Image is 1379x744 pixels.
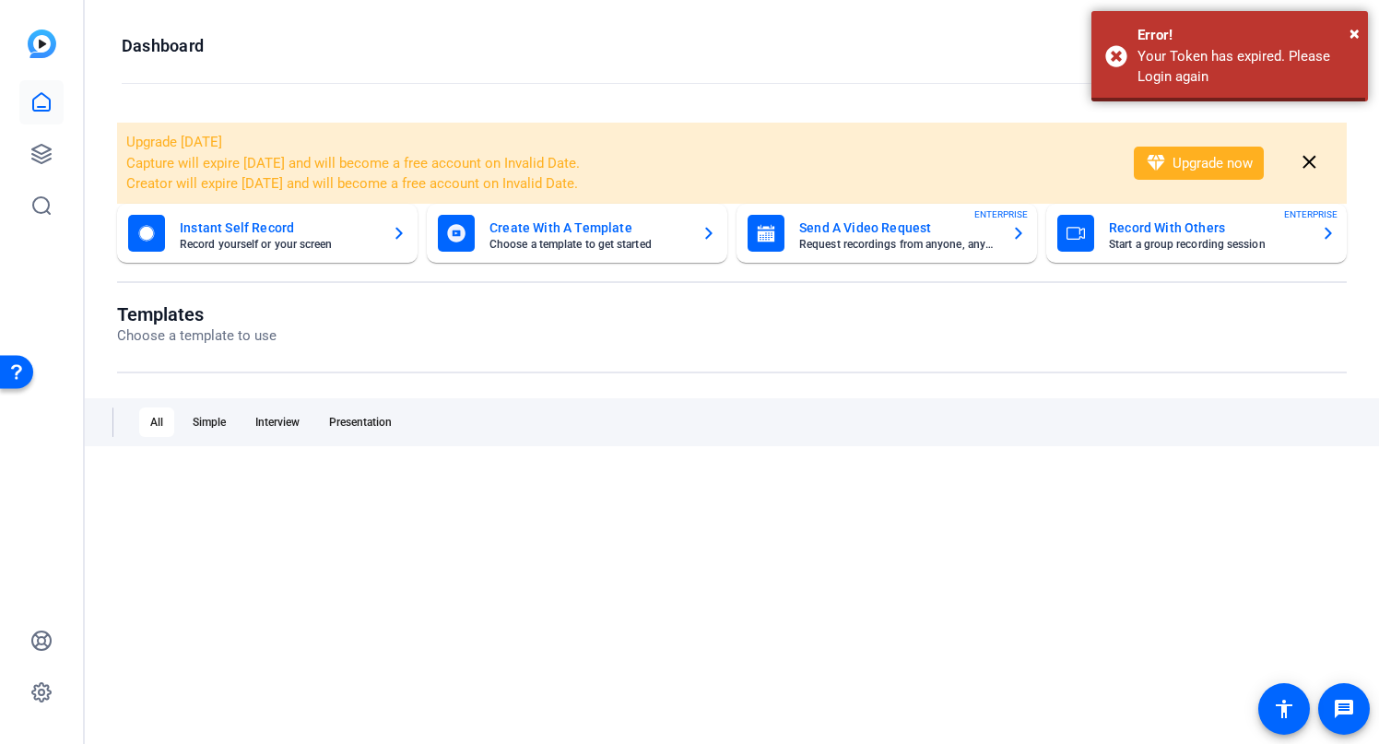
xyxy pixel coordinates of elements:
mat-card-title: Record With Others [1109,217,1306,239]
div: Your Token has expired. Please Login again [1137,46,1354,88]
span: ENTERPRISE [1284,207,1338,221]
mat-icon: close [1298,151,1321,174]
button: Send A Video RequestRequest recordings from anyone, anywhereENTERPRISE [737,204,1037,263]
div: Simple [182,407,237,437]
div: Presentation [318,407,403,437]
mat-icon: accessibility [1273,698,1295,720]
div: Interview [244,407,311,437]
span: ENTERPRISE [974,207,1028,221]
h1: Dashboard [122,35,204,57]
h1: Templates [117,303,277,325]
mat-card-title: Instant Self Record [180,217,377,239]
button: Upgrade now [1134,147,1264,180]
mat-icon: diamond [1145,152,1167,174]
div: Error! [1137,25,1354,46]
button: Record With OthersStart a group recording sessionENTERPRISE [1046,204,1347,263]
li: Capture will expire [DATE] and will become a free account on Invalid Date. [126,153,1110,174]
button: Create With A TemplateChoose a template to get started [427,204,727,263]
mat-card-subtitle: Start a group recording session [1109,239,1306,250]
span: × [1350,22,1360,44]
div: All [139,407,174,437]
mat-card-title: Create With A Template [489,217,687,239]
mat-card-subtitle: Request recordings from anyone, anywhere [799,239,996,250]
span: Upgrade [DATE] [126,134,222,150]
mat-card-title: Send A Video Request [799,217,996,239]
mat-icon: message [1333,698,1355,720]
p: Choose a template to use [117,325,277,347]
li: Creator will expire [DATE] and will become a free account on Invalid Date. [126,173,1110,195]
img: blue-gradient.svg [28,30,56,58]
button: Close [1350,19,1360,47]
button: Instant Self RecordRecord yourself or your screen [117,204,418,263]
mat-card-subtitle: Choose a template to get started [489,239,687,250]
mat-card-subtitle: Record yourself or your screen [180,239,377,250]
